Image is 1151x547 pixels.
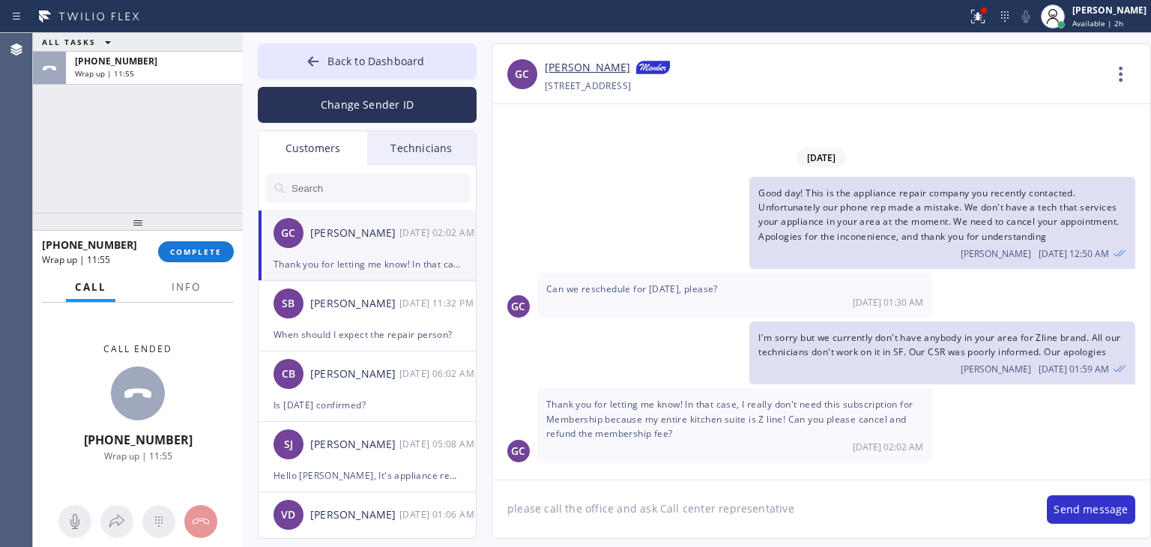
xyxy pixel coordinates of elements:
[545,77,631,94] div: [STREET_ADDRESS]
[399,224,477,241] div: 09/08/2025 9:02 AM
[42,238,137,252] span: [PHONE_NUMBER]
[1047,495,1135,524] button: Send message
[170,247,222,257] span: COMPLETE
[1072,4,1147,16] div: [PERSON_NAME]
[961,363,1031,375] span: [PERSON_NAME]
[1039,363,1109,375] span: [DATE] 01:59 AM
[310,295,399,312] div: [PERSON_NAME]
[749,177,1135,269] div: 09/08/2025 9:50 AM
[42,253,110,266] span: Wrap up | 11:55
[274,396,461,414] div: Is [DATE] confirmed?
[511,298,525,315] span: GC
[749,321,1135,384] div: 09/08/2025 9:59 AM
[142,505,175,538] button: Open dialpad
[758,187,1119,243] span: Good day! This is the appliance repair company you recently contacted. Unfortunately our phone re...
[42,37,96,47] span: ALL TASKS
[274,256,461,273] div: Thank you for letting me know! In that case, I really don't need this subscription for Membership...
[290,173,470,203] input: Search
[282,366,295,383] span: CB
[310,436,399,453] div: [PERSON_NAME]
[103,342,172,355] span: Call ended
[492,480,1032,538] textarea: please call the office and ask Call center representative
[797,148,846,167] span: [DATE]
[546,282,718,295] span: Can we reschedule for [DATE], please?
[75,280,106,294] span: Call
[274,326,461,343] div: When should I expect the repair person?
[75,55,157,67] span: [PHONE_NUMBER]
[367,131,476,166] div: Technicians
[853,441,923,453] span: [DATE] 02:02 AM
[310,366,399,383] div: [PERSON_NAME]
[259,131,367,166] div: Customers
[546,398,913,439] span: Thank you for letting me know! In that case, I really don't need this subscription for Membership...
[104,450,172,462] span: Wrap up | 11:55
[1039,247,1109,260] span: [DATE] 12:50 AM
[1015,6,1036,27] button: Mute
[282,295,294,312] span: SB
[537,273,932,318] div: 09/08/2025 9:30 AM
[184,505,217,538] button: Hang up
[281,507,295,524] span: VD
[172,280,201,294] span: Info
[75,68,134,79] span: Wrap up | 11:55
[1072,18,1123,28] span: Available | 2h
[310,225,399,242] div: [PERSON_NAME]
[281,225,295,242] span: GC
[537,388,932,462] div: 09/08/2025 9:02 AM
[545,59,630,77] a: [PERSON_NAME]
[310,507,399,524] div: [PERSON_NAME]
[961,247,1031,260] span: [PERSON_NAME]
[399,294,477,312] div: 09/08/2025 9:32 AM
[284,436,293,453] span: SJ
[84,432,193,448] span: [PHONE_NUMBER]
[399,506,477,523] div: 09/04/2025 9:06 AM
[258,87,477,123] button: Change Sender ID
[258,43,477,79] button: Back to Dashboard
[511,443,525,460] span: GC
[399,435,477,453] div: 09/05/2025 9:08 AM
[163,273,210,302] button: Info
[399,365,477,382] div: 09/06/2025 9:02 AM
[274,467,461,484] div: Hello [PERSON_NAME], It's appliance repair about your freezer. I'm sorry but parts are getting de...
[100,505,133,538] button: Open directory
[758,331,1120,358] span: I'm sorry but we currently don't have anybody in your area for Zline brand. All our technicians d...
[853,296,923,309] span: [DATE] 01:30 AM
[66,273,115,302] button: Call
[33,33,126,51] button: ALL TASKS
[327,54,424,68] span: Back to Dashboard
[515,66,529,83] span: GC
[158,241,234,262] button: COMPLETE
[58,505,91,538] button: Mute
